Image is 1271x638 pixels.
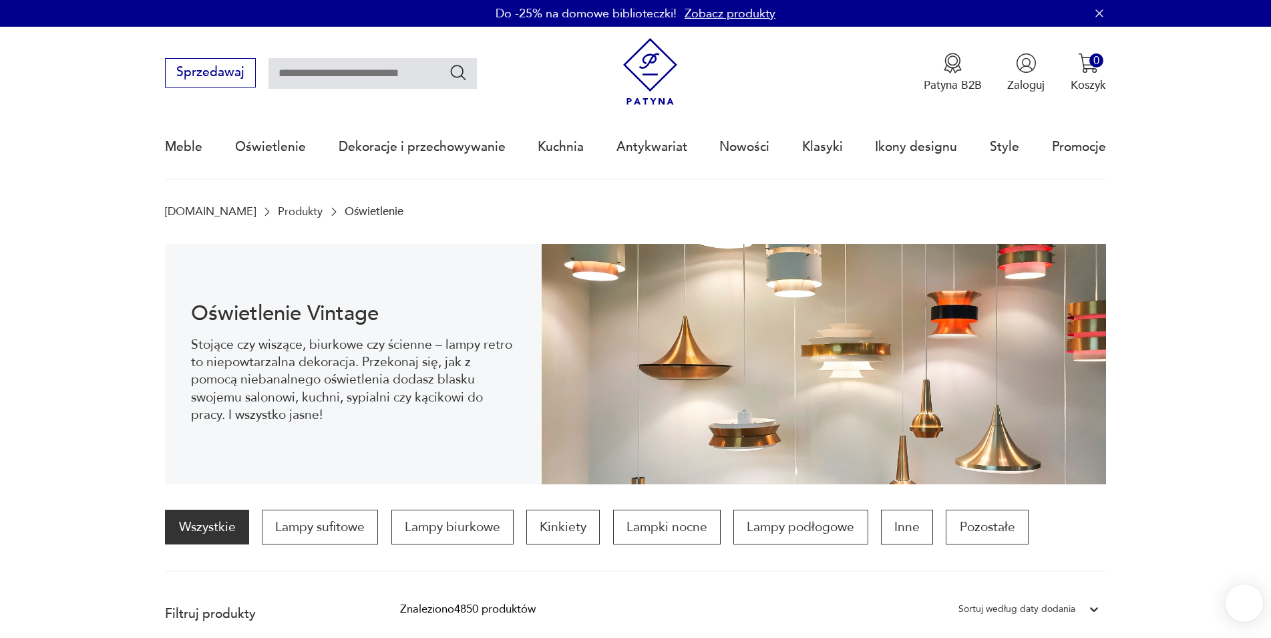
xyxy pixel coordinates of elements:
button: Szukaj [449,63,468,82]
img: Ikonka użytkownika [1016,53,1037,73]
a: Wszystkie [165,510,248,544]
a: Antykwariat [616,116,687,178]
a: Klasyki [802,116,843,178]
button: Sprzedawaj [165,58,255,88]
img: Ikona medalu [942,53,963,73]
a: Lampy biurkowe [391,510,514,544]
a: Style [990,116,1019,178]
p: Stojące czy wiszące, biurkowe czy ścienne – lampy retro to niepowtarzalna dekoracja. Przekonaj si... [191,336,516,424]
a: Promocje [1052,116,1106,178]
a: Inne [881,510,933,544]
h1: Oświetlenie Vintage [191,304,516,323]
a: Sprzedawaj [165,68,255,79]
p: Oświetlenie [345,205,403,218]
img: Oświetlenie [542,244,1106,484]
a: Nowości [719,116,769,178]
p: Filtruj produkty [165,605,361,623]
a: Ikona medaluPatyna B2B [924,53,982,93]
a: Produkty [278,205,323,218]
a: Meble [165,116,202,178]
a: Zobacz produkty [685,5,775,22]
div: Znaleziono 4850 produktów [400,601,536,618]
p: Patyna B2B [924,77,982,93]
div: 0 [1089,53,1103,67]
button: Patyna B2B [924,53,982,93]
a: Lampy podłogowe [733,510,868,544]
p: Do -25% na domowe biblioteczki! [496,5,677,22]
a: Pozostałe [946,510,1028,544]
a: Kuchnia [538,116,584,178]
p: Zaloguj [1007,77,1045,93]
button: 0Koszyk [1071,53,1106,93]
a: Dekoracje i przechowywanie [339,116,506,178]
div: Sortuj według daty dodania [958,601,1075,618]
p: Koszyk [1071,77,1106,93]
a: [DOMAIN_NAME] [165,205,256,218]
a: Lampy sufitowe [262,510,378,544]
a: Lampki nocne [613,510,721,544]
a: Oświetlenie [235,116,306,178]
button: Zaloguj [1007,53,1045,93]
img: Ikona koszyka [1078,53,1099,73]
img: Patyna - sklep z meblami i dekoracjami vintage [616,38,684,106]
iframe: Smartsupp widget button [1226,585,1263,622]
a: Kinkiety [526,510,600,544]
a: Ikony designu [875,116,957,178]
